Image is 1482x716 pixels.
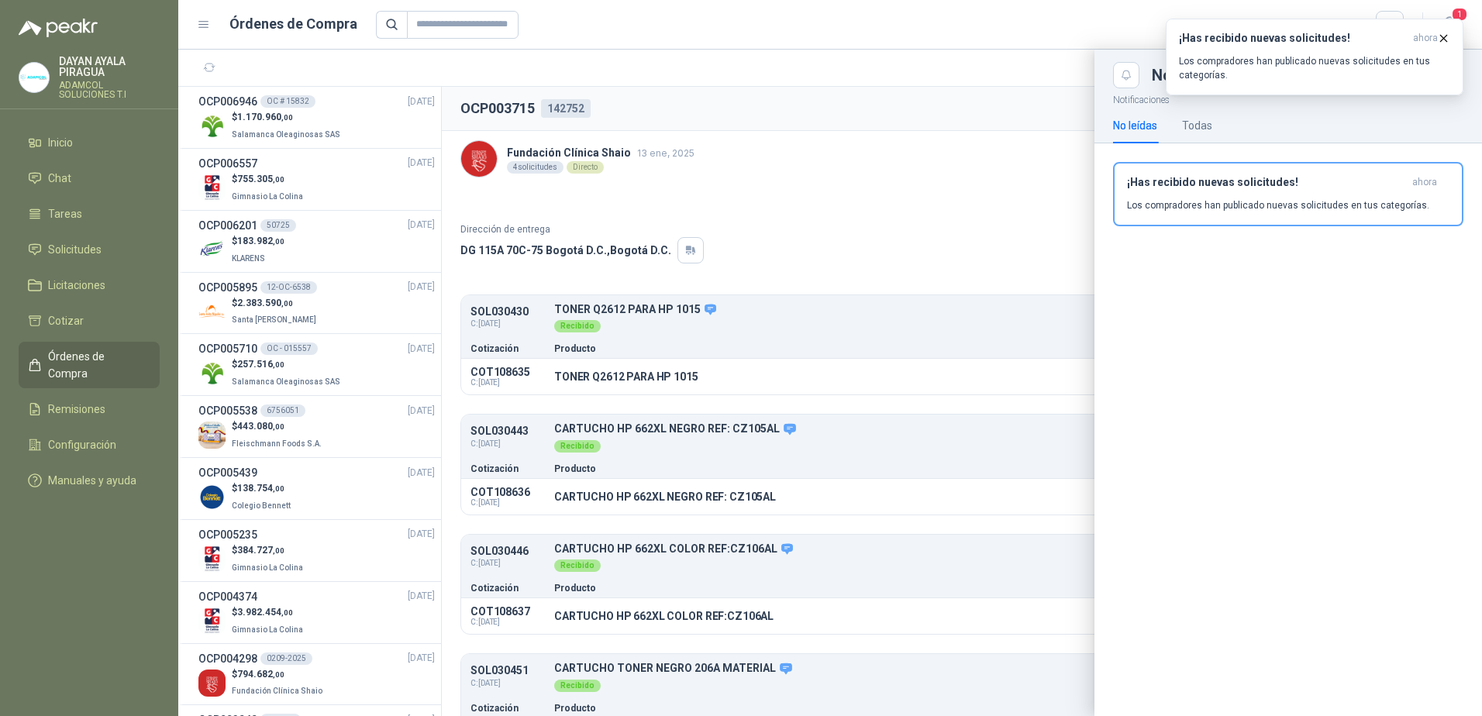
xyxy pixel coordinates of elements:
p: ADAMCOL SOLUCIONES T.I [59,81,160,99]
button: ¡Has recibido nuevas solicitudes!ahora Los compradores han publicado nuevas solicitudes en tus ca... [1113,162,1463,226]
span: Manuales y ayuda [48,472,136,489]
a: Inicio [19,128,160,157]
a: Configuración [19,430,160,460]
h3: ¡Has recibido nuevas solicitudes! [1179,32,1407,45]
span: Licitaciones [48,277,105,294]
h3: ¡Has recibido nuevas solicitudes! [1127,176,1406,189]
span: ahora [1413,32,1438,45]
a: Tareas [19,199,160,229]
span: Solicitudes [48,241,102,258]
span: Inicio [48,134,73,151]
a: Licitaciones [19,270,160,300]
button: 1 [1435,11,1463,39]
p: Notificaciones [1094,88,1482,108]
span: Remisiones [48,401,105,418]
span: Chat [48,170,71,187]
div: No leídas [1113,117,1157,134]
div: Notificaciones [1152,67,1463,83]
div: Todas [1182,117,1212,134]
img: Company Logo [19,63,49,92]
a: Remisiones [19,394,160,424]
button: Close [1113,62,1139,88]
a: Cotizar [19,306,160,336]
button: ¡Has recibido nuevas solicitudes!ahora Los compradores han publicado nuevas solicitudes en tus ca... [1166,19,1463,95]
span: Cotizar [48,312,84,329]
span: Tareas [48,205,82,222]
span: ahora [1412,176,1437,189]
a: Órdenes de Compra [19,342,160,388]
a: Solicitudes [19,235,160,264]
span: Configuración [48,436,116,453]
img: Logo peakr [19,19,98,37]
a: Manuales y ayuda [19,466,160,495]
p: DAYAN AYALA PIRAGUA [59,56,160,77]
span: Órdenes de Compra [48,348,145,382]
span: 1 [1451,7,1468,22]
a: Chat [19,164,160,193]
p: Los compradores han publicado nuevas solicitudes en tus categorías. [1127,198,1429,212]
h1: Órdenes de Compra [229,13,357,35]
p: Los compradores han publicado nuevas solicitudes en tus categorías. [1179,54,1450,82]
